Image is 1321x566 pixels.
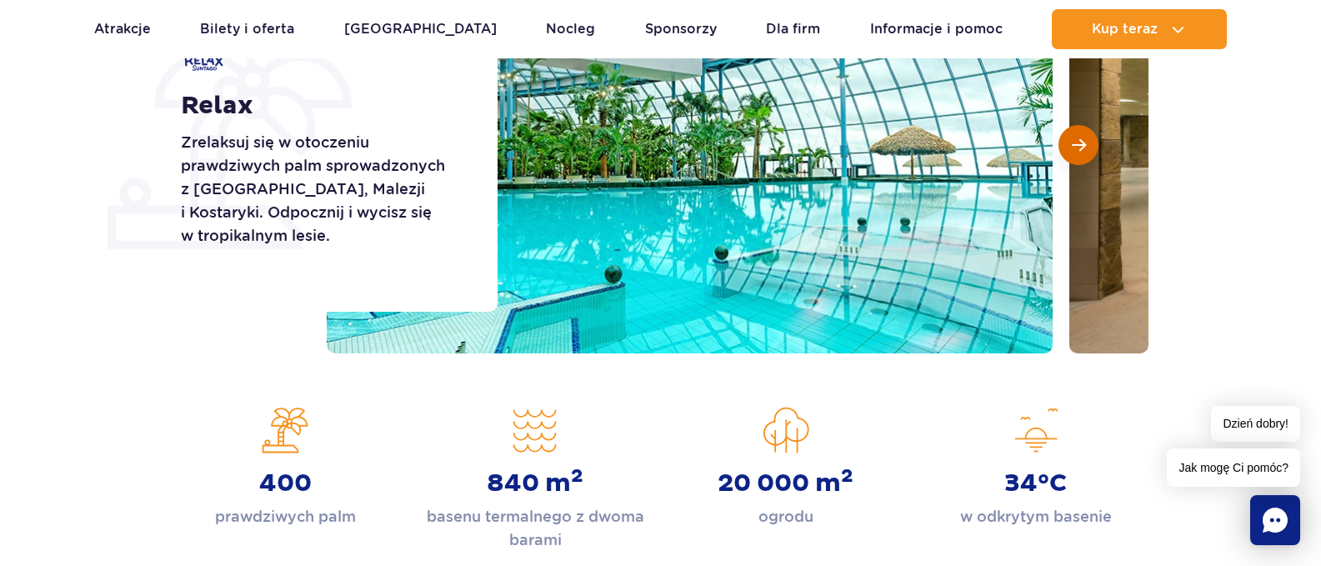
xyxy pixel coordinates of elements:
sup: 2 [841,464,853,488]
a: Nocleg [546,9,595,49]
button: Następny slajd [1058,125,1098,165]
a: Informacje i pomoc [870,9,1003,49]
span: Kup teraz [1092,22,1158,37]
h1: Relax [181,91,460,121]
strong: 20 000 m [718,468,853,498]
span: Jak mogę Ci pomóc? [1167,448,1300,487]
div: Chat [1250,495,1300,545]
a: Atrakcje [94,9,151,49]
p: w odkrytym basenie [960,505,1112,528]
p: basenu termalnego z dwoma barami [423,505,648,552]
a: Dla firm [766,9,820,49]
a: Sponsorzy [645,9,717,49]
span: Dzień dobry! [1211,406,1300,442]
p: Zrelaksuj się w otoczeniu prawdziwych palm sprowadzonych z [GEOGRAPHIC_DATA], Malezji i Kostaryki... [181,131,460,248]
strong: 400 [259,468,312,498]
p: prawdziwych palm [215,505,356,528]
button: Kup teraz [1052,9,1227,49]
a: Bilety i oferta [200,9,294,49]
a: [GEOGRAPHIC_DATA] [344,9,497,49]
p: ogrodu [758,505,813,528]
strong: 34°C [1004,468,1067,498]
sup: 2 [571,464,583,488]
strong: 840 m [487,468,583,498]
